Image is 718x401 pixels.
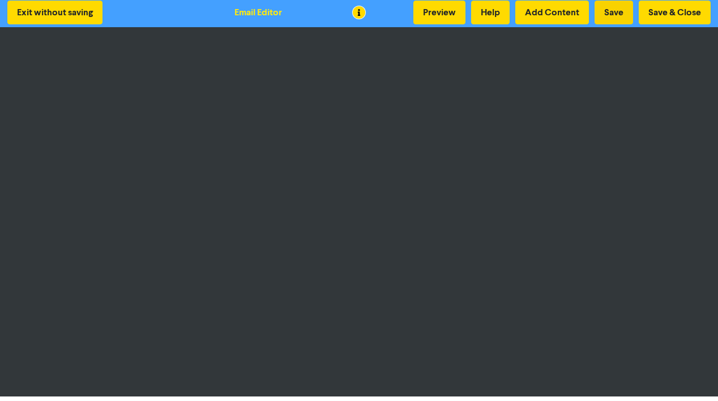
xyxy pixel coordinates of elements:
[515,1,589,24] button: Add Content
[639,1,711,24] button: Save & Close
[471,1,510,24] button: Help
[595,1,633,24] button: Save
[413,1,465,24] button: Preview
[7,1,102,24] button: Exit without saving
[234,6,282,19] div: Email Editor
